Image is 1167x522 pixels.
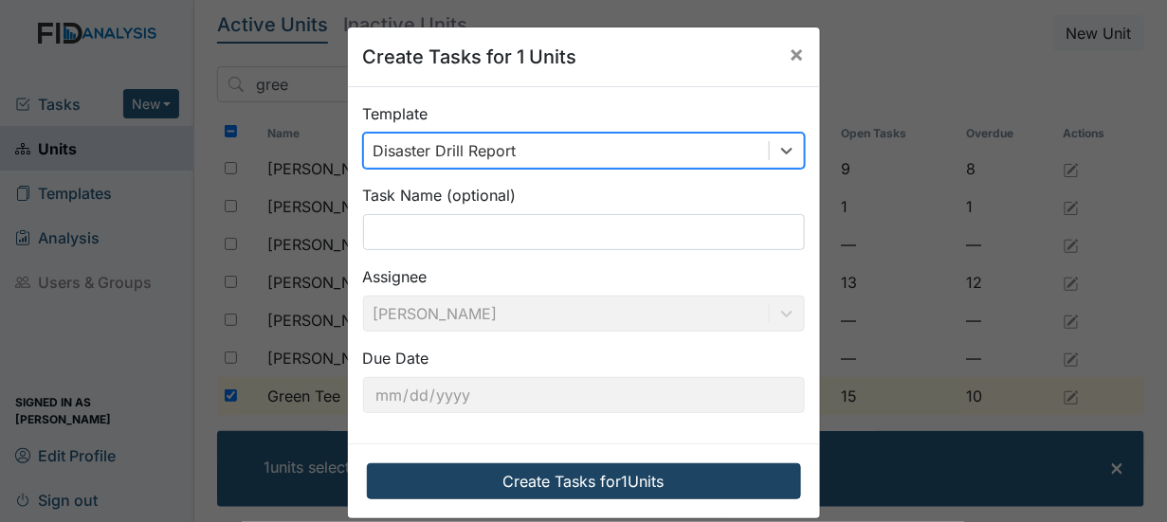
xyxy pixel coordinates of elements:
label: Assignee [363,265,428,288]
label: Due Date [363,347,429,369]
span: × [790,40,805,67]
button: Create Tasks for1Units [367,463,801,499]
h5: Create Tasks for 1 Units [363,43,577,71]
label: Task Name (optional) [363,184,517,207]
label: Template [363,102,429,125]
div: Disaster Drill Report [374,139,517,162]
button: Close [775,27,820,81]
